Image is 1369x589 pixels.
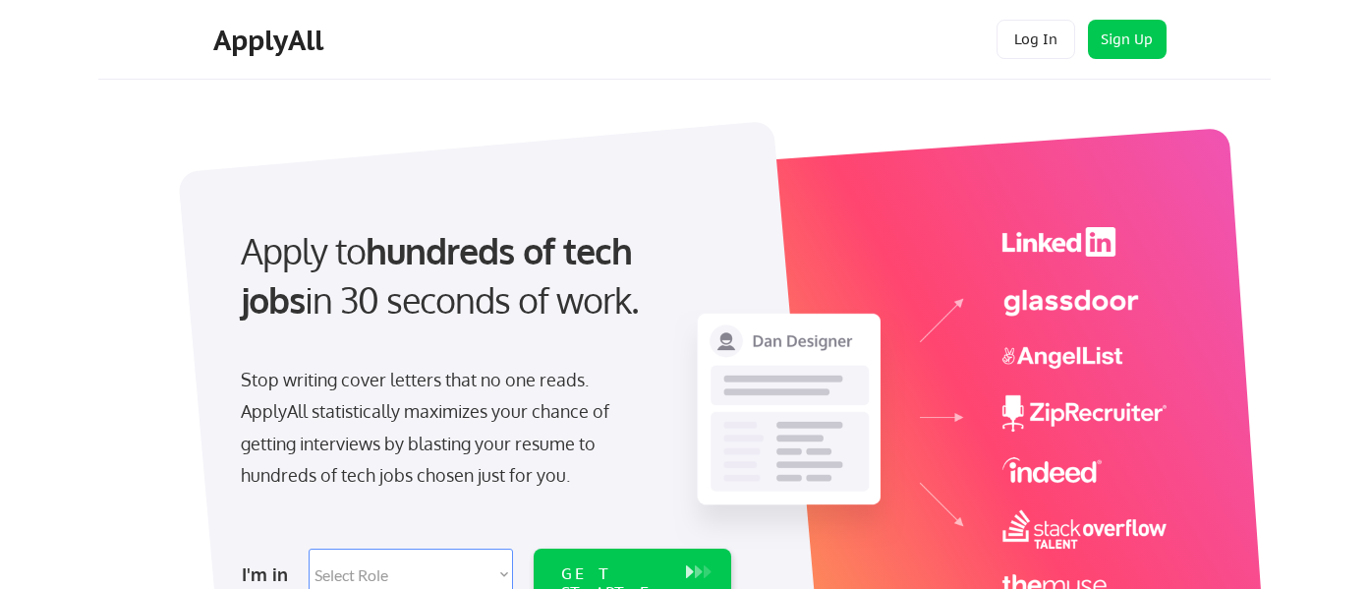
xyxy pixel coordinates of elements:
button: Log In [997,20,1075,59]
div: Stop writing cover letters that no one reads. ApplyAll statistically maximizes your chance of get... [241,364,645,492]
button: Sign Up [1088,20,1167,59]
div: ApplyAll [213,24,329,57]
strong: hundreds of tech jobs [241,228,641,322]
div: Apply to in 30 seconds of work. [241,226,723,325]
